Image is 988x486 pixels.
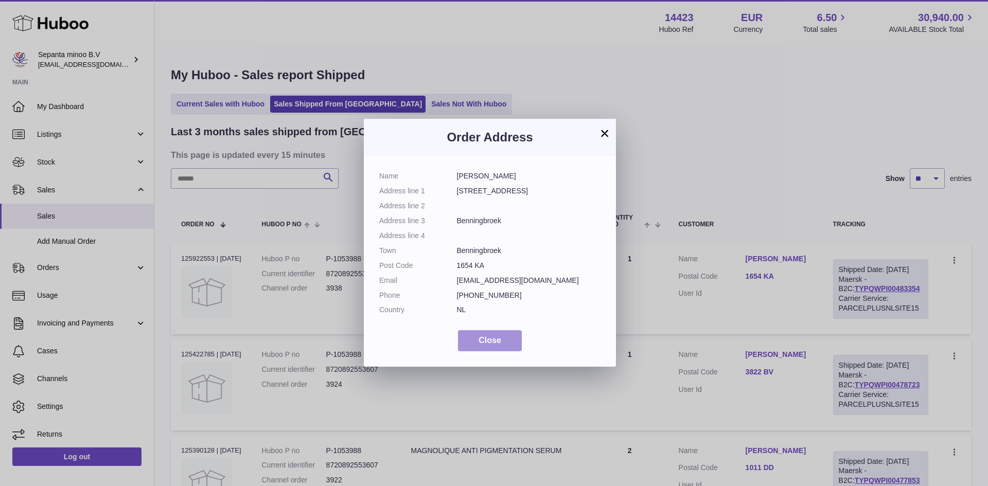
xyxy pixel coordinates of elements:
dd: 1654 KA [457,261,601,271]
dt: Address line 2 [379,201,457,211]
dt: Address line 4 [379,231,457,241]
dt: Post Code [379,261,457,271]
dt: Address line 3 [379,216,457,226]
dt: Address line 1 [379,186,457,196]
dd: [PERSON_NAME] [457,171,601,181]
span: Close [479,336,501,345]
button: Close [458,330,522,351]
dt: Town [379,246,457,256]
dd: Benningbroek [457,246,601,256]
dd: [STREET_ADDRESS] [457,186,601,196]
dd: NL [457,305,601,315]
dd: Benningbroek [457,216,601,226]
dd: [EMAIL_ADDRESS][DOMAIN_NAME] [457,276,601,285]
dd: [PHONE_NUMBER] [457,291,601,300]
button: × [598,127,611,139]
dt: Country [379,305,457,315]
dt: Phone [379,291,457,300]
h3: Order Address [379,129,601,146]
dt: Email [379,276,457,285]
dt: Name [379,171,457,181]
